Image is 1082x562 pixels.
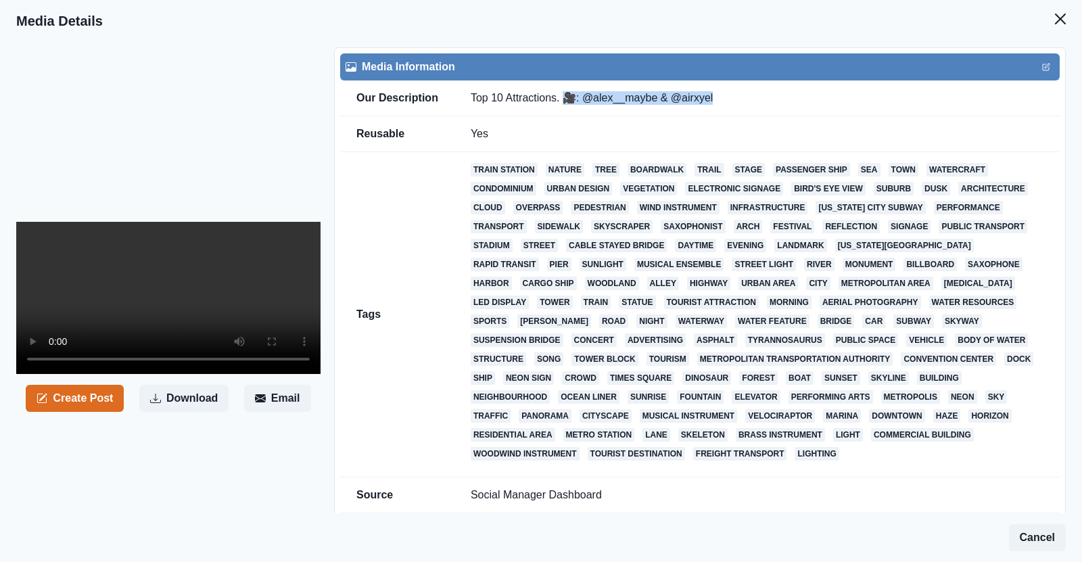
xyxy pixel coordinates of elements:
[454,80,1060,116] td: Top 10 Attractions. 🎥: @alex__maybe & @airxyel
[619,296,655,309] a: statue
[922,182,950,195] a: dusk
[901,352,996,366] a: convention center
[535,220,583,233] a: sidewalk
[585,277,639,290] a: woodland
[471,296,529,309] a: led display
[693,447,787,461] a: freight transport
[471,409,511,423] a: traffic
[858,163,880,177] a: sea
[513,201,563,214] a: overpass
[340,477,454,513] td: Source
[566,239,667,252] a: cable stayed bridge
[471,182,536,195] a: condominium
[454,116,1060,152] td: Yes
[519,409,571,423] a: panorama
[537,296,572,309] a: tower
[926,163,988,177] a: watercraft
[340,80,454,116] td: Our Description
[833,333,898,347] a: public space
[732,163,765,177] a: stage
[985,390,1008,404] a: sky
[471,220,527,233] a: transport
[732,390,780,404] a: elevator
[795,447,839,461] a: lighting
[471,333,563,347] a: suspension bridge
[906,333,947,347] a: vehicle
[544,182,613,195] a: urban design
[26,385,124,412] button: Create Post
[818,314,855,328] a: bridge
[939,220,1027,233] a: public transport
[534,352,563,366] a: song
[591,220,653,233] a: skyscraper
[471,428,555,442] a: residential area
[948,390,977,404] a: neon
[958,182,1028,195] a: architecture
[839,277,933,290] a: metropolitan area
[581,296,611,309] a: train
[563,428,635,442] a: metro station
[637,201,720,214] a: wind instrument
[628,163,686,177] a: boardwalk
[929,296,1017,309] a: water resources
[738,277,798,290] a: urban area
[695,163,724,177] a: trail
[816,201,925,214] a: [US_STATE] city subway
[471,239,513,252] a: stadium
[471,163,538,177] a: train station
[571,352,638,366] a: tower block
[942,314,982,328] a: skyway
[340,116,454,152] td: Reusable
[599,314,628,328] a: road
[933,409,961,423] a: haze
[903,258,957,271] a: billboard
[917,371,962,385] a: building
[646,352,689,366] a: tourism
[806,277,830,290] a: city
[934,201,1003,214] a: performance
[791,182,866,195] a: bird's eye view
[503,371,554,385] a: neon sign
[592,163,619,177] a: tree
[823,409,861,423] a: marina
[869,409,924,423] a: downtown
[804,258,834,271] a: river
[724,239,766,252] a: evening
[471,390,550,404] a: neighbourhood
[774,239,826,252] a: landmark
[739,371,778,385] a: forest
[685,182,783,195] a: electronic signage
[661,220,725,233] a: saxophonist
[678,428,728,442] a: skeleton
[694,333,737,347] a: asphalt
[647,277,679,290] a: alley
[547,258,571,271] a: pier
[471,371,495,385] a: ship
[634,258,724,271] a: musical ensemble
[520,277,577,290] a: cargo ship
[874,182,914,195] a: suburb
[642,428,670,442] a: lane
[773,163,850,177] a: passenger ship
[881,390,940,404] a: metropolis
[1038,59,1054,75] button: Edit
[340,152,454,477] td: Tags
[868,371,909,385] a: skyline
[676,314,727,328] a: waterway
[786,371,814,385] a: boat
[677,390,724,404] a: fountain
[558,390,619,404] a: ocean liner
[770,220,814,233] a: festival
[822,371,860,385] a: sunset
[471,352,526,366] a: structure
[580,258,626,271] a: sunlight
[734,220,763,233] a: arch
[697,352,893,366] a: metropolitan transportation authority
[745,333,825,347] a: tyrannosaurus
[607,371,674,385] a: times square
[789,390,873,404] a: performing arts
[580,409,632,423] a: cityscape
[620,182,677,195] a: vegetation
[835,239,974,252] a: [US_STATE][GEOGRAPHIC_DATA]
[843,258,896,271] a: monument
